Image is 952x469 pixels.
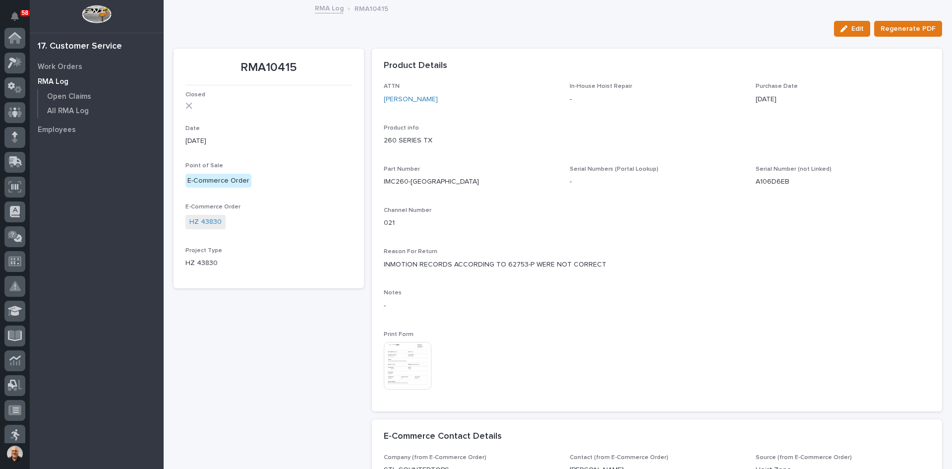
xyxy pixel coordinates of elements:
p: RMA10415 [185,61,352,75]
p: - [384,301,930,311]
a: Open Claims [38,89,164,103]
span: Print Form [384,332,414,337]
span: ATTN [384,83,400,89]
p: RMA Log [38,77,68,86]
p: HZ 43830 [185,258,352,268]
a: Employees [30,122,164,137]
a: Work Orders [30,59,164,74]
div: Notifications58 [12,12,25,28]
span: Purchase Date [756,83,798,89]
p: [DATE] [756,94,930,105]
span: Closed [185,92,205,98]
span: Reason For Return [384,249,437,255]
div: 17. Customer Service [38,41,122,52]
span: Project Type [185,248,222,254]
span: Contact (from E-Commerce Order) [570,455,668,461]
p: - [570,94,744,105]
span: Part Number [384,166,420,172]
a: [PERSON_NAME] [384,94,438,105]
h2: Product Details [384,61,447,71]
span: In-House Hoist Repair [570,83,632,89]
button: Notifications [4,6,25,27]
span: Notes [384,290,402,296]
button: Edit [834,21,870,37]
h2: E-Commerce Contact Details [384,431,502,442]
span: Point of Sale [185,163,223,169]
span: Edit [851,24,864,33]
button: users-avatar [4,443,25,464]
span: Source (from E-Commerce Order) [756,455,852,461]
a: RMA Log [30,74,164,89]
p: RMA10415 [355,2,388,13]
p: Open Claims [47,92,91,101]
p: 58 [22,9,28,16]
p: A106D6EB [756,177,930,187]
span: Serial Number (not Linked) [756,166,832,172]
p: Work Orders [38,63,82,71]
p: INMOTION RECORDS ACCORDING TO 62753-P WERE NOT CORRECT [384,260,930,270]
p: - [570,177,744,187]
span: Channel Number [384,207,431,213]
div: E-Commerce Order [185,174,251,188]
p: Employees [38,126,76,134]
span: Serial Numbers (Portal Lookup) [570,166,658,172]
span: Regenerate PDF [881,23,936,35]
span: Company (from E-Commerce Order) [384,455,486,461]
p: 260 SERIES TX [384,135,930,146]
button: Regenerate PDF [874,21,942,37]
p: All RMA Log [47,107,89,116]
p: 021 [384,218,558,228]
span: Product info [384,125,419,131]
img: Workspace Logo [82,5,111,23]
a: All RMA Log [38,104,164,118]
span: Date [185,126,200,132]
span: E-Commerce Order [185,204,240,210]
a: RMA Log [315,2,344,13]
a: HZ 43830 [189,217,222,227]
p: [DATE] [185,136,352,146]
p: IMC260-[GEOGRAPHIC_DATA] [384,177,558,187]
